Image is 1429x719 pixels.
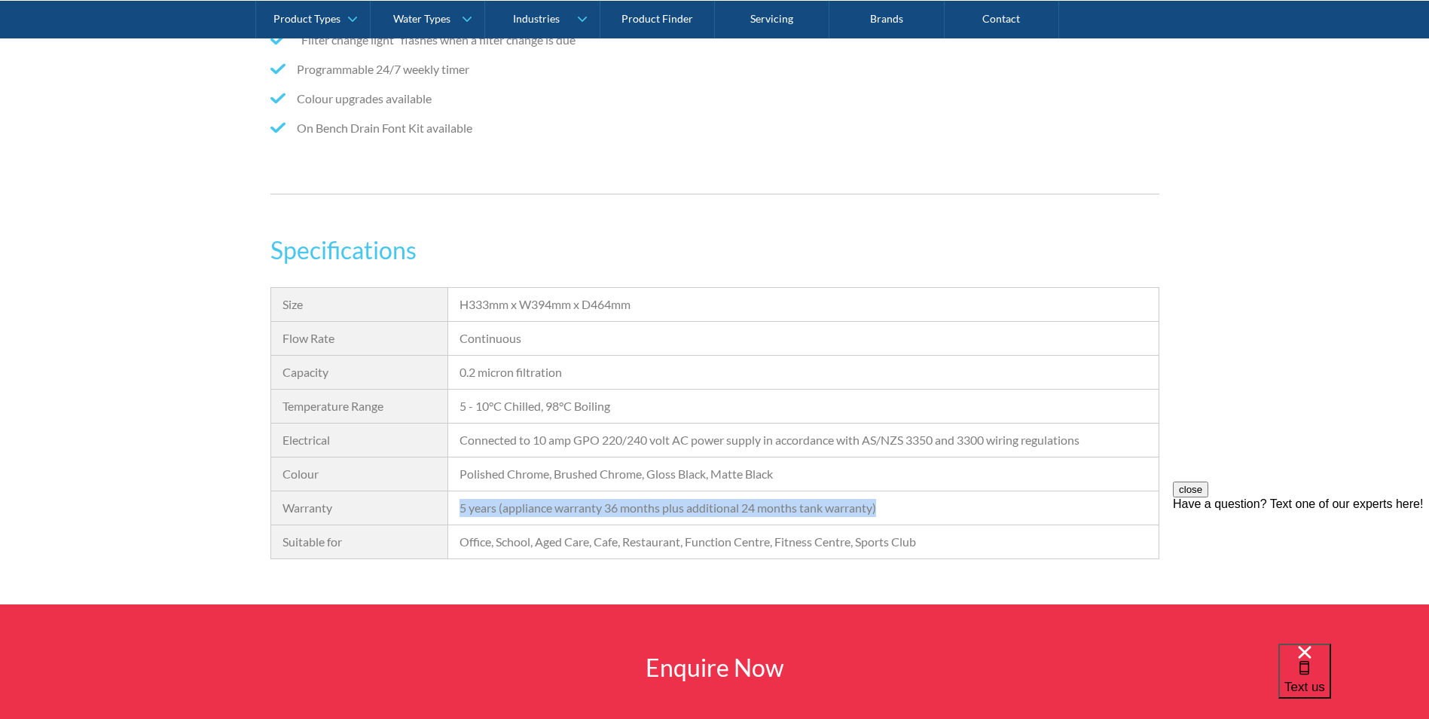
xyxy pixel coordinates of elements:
[460,329,1147,347] div: Continuous
[460,397,1147,415] div: 5 - 10°C Chilled, 98°C Boiling
[460,363,1147,381] div: 0.2 micron filtration
[270,119,709,137] li: On Bench Drain Font Kit available
[460,295,1147,314] div: H333mm x W394mm x D464mm
[496,650,933,686] h2: Enquire Now
[282,363,437,381] div: Capacity
[282,295,437,314] div: Size
[460,465,1147,483] div: Polished Chrome, Brushed Chrome, Gloss Black, Matte Black
[270,232,1159,268] h3: Specifications
[1173,482,1429,662] iframe: podium webchat widget prompt
[270,31,709,49] li: “Filter change light” flashes when a filter change is due
[282,431,437,449] div: Electrical
[513,12,560,25] div: Industries
[460,499,1147,517] div: 5 years (appliance warranty 36 months plus additional 24 months tank warranty)
[282,397,437,415] div: Temperature Range
[282,533,437,551] div: Suitable for
[393,12,450,25] div: Water Types
[273,12,340,25] div: Product Types
[282,465,437,483] div: Colour
[282,499,437,517] div: Warranty
[270,90,709,108] li: Colour upgrades available
[460,533,1147,551] div: Office, School, Aged Care, Cafe, Restaurant, Function Centre, Fitness Centre, Sports Club
[460,431,1147,449] div: Connected to 10 amp GPO 220/240 volt AC power supply in accordance with AS/NZS 3350 and 3300 wiri...
[1278,644,1429,719] iframe: podium webchat widget bubble
[282,329,437,347] div: Flow Rate
[270,60,709,78] li: Programmable 24/7 weekly timer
